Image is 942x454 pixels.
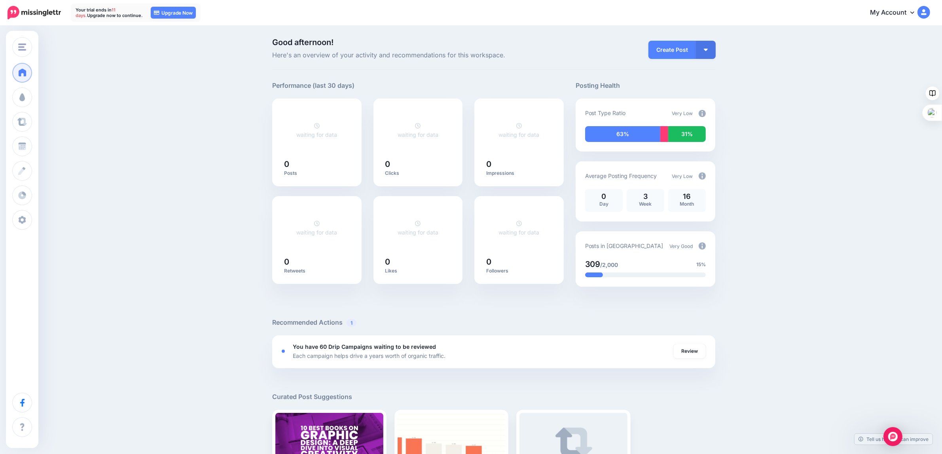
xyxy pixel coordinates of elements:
[699,110,706,117] img: info-circle-grey.png
[589,193,619,200] p: 0
[673,344,706,358] a: Review
[76,7,143,18] p: Your trial ends in Upgrade now to continue.
[18,44,26,51] img: menu.png
[639,201,652,207] span: Week
[347,319,356,327] span: 1
[398,220,438,236] a: waiting for data
[855,434,933,445] a: Tell us how we can improve
[76,7,116,18] span: 11 days.
[704,49,708,51] img: arrow-down-white.png
[585,241,663,250] p: Posts in [GEOGRAPHIC_DATA]
[601,261,618,268] span: /2,000
[282,350,285,353] div: <div class='status-dot small red margin-right'></div>Error
[284,170,350,176] p: Posts
[660,126,668,142] div: 6% of your posts in the last 30 days have been from Curated content
[272,392,715,402] h5: Curated Post Suggestions
[585,126,661,142] div: 63% of your posts in the last 30 days have been from Drip Campaigns
[648,41,696,59] a: Create Post
[272,318,715,327] h5: Recommended Actions
[699,172,706,180] img: info-circle-grey.png
[293,351,445,360] p: Each campaign helps drive a years worth of organic traffic.
[680,201,694,207] span: Month
[585,108,626,117] p: Post Type Ratio
[672,173,693,179] span: Very Low
[486,170,552,176] p: Impressions
[296,220,337,236] a: waiting for data
[631,193,660,200] p: 3
[8,6,61,19] img: Missinglettr
[696,261,706,269] span: 15%
[385,170,451,176] p: Clicks
[862,3,930,23] a: My Account
[486,258,552,266] h5: 0
[272,38,334,47] span: Good afternoon!
[272,81,354,91] h5: Performance (last 30 days)
[672,193,702,200] p: 16
[576,81,715,91] h5: Posting Health
[599,201,608,207] span: Day
[293,343,436,350] b: You have 60 Drip Campaigns waiting to be reviewed
[486,268,552,274] p: Followers
[585,171,657,180] p: Average Posting Frequency
[585,272,603,277] div: 15% of your posts in the last 30 days have been from Drip Campaigns
[668,126,706,142] div: 31% of your posts in the last 30 days were manually created (i.e. were not from Drip Campaigns or...
[272,50,564,61] span: Here's an overview of your activity and recommendations for this workspace.
[284,268,350,274] p: Retweets
[699,242,706,250] img: info-circle-grey.png
[385,160,451,168] h5: 0
[385,268,451,274] p: Likes
[284,160,350,168] h5: 0
[398,122,438,138] a: waiting for data
[498,122,539,138] a: waiting for data
[883,427,902,446] div: Open Intercom Messenger
[296,122,337,138] a: waiting for data
[284,258,350,266] h5: 0
[385,258,451,266] h5: 0
[498,220,539,236] a: waiting for data
[585,259,601,269] span: 309
[151,7,196,19] a: Upgrade Now
[669,243,693,249] span: Very Good
[672,110,693,116] span: Very Low
[486,160,552,168] h5: 0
